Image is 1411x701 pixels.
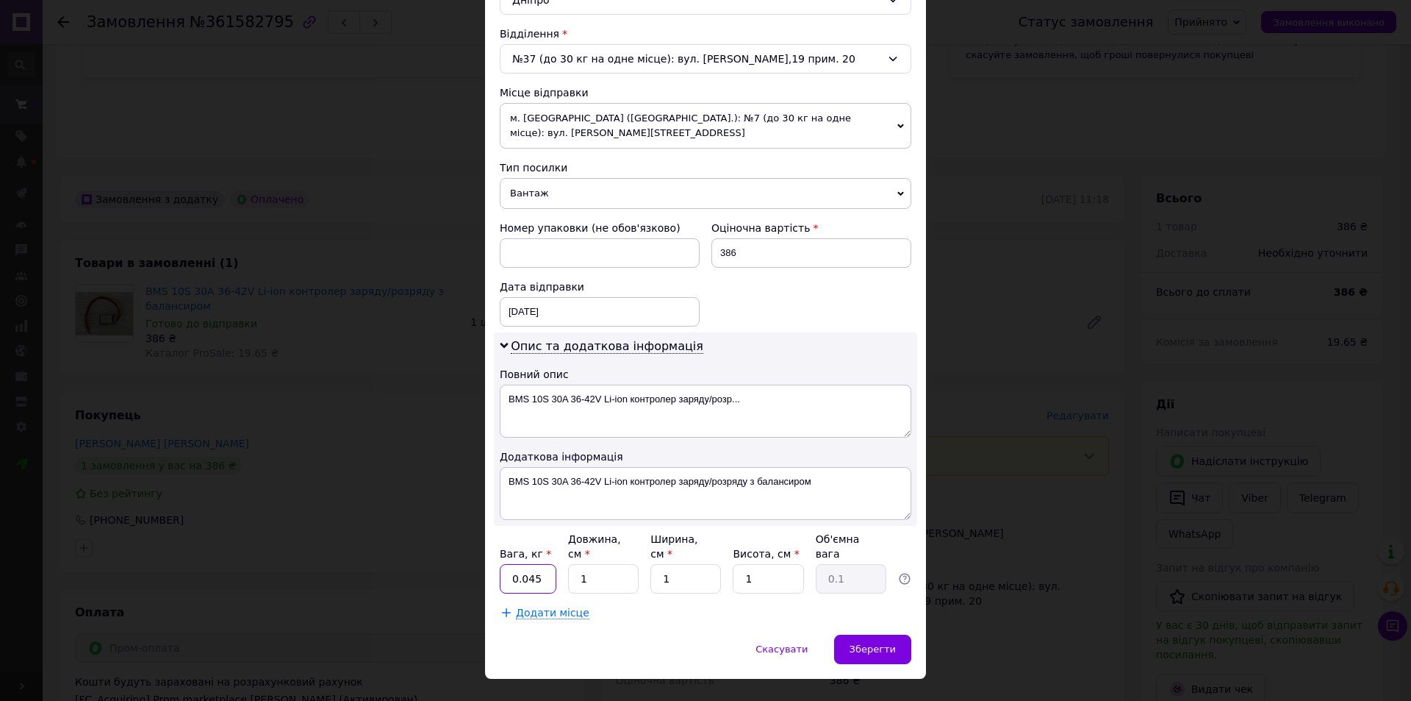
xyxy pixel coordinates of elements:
[500,367,911,382] div: Повний опис
[516,607,589,619] span: Додати місце
[500,44,911,74] div: №37 (до 30 кг на одне місце): вул. [PERSON_NAME],19 прим. 20
[500,449,911,464] div: Додаткова інформація
[500,280,700,294] div: Дата відправки
[733,548,799,560] label: Висота, см
[500,467,911,520] textarea: BMS 10S 30A 36-42V Li-ion контролер заряду/розряду з балансиром
[500,26,911,41] div: Відділення
[511,339,703,354] span: Опис та додаткова інформація
[500,87,589,99] span: Місце відправки
[500,103,911,149] span: м. [GEOGRAPHIC_DATA] ([GEOGRAPHIC_DATA].): №7 (до 30 кг на одне місце): вул. [PERSON_NAME][STREET...
[816,532,886,561] div: Об'ємна вага
[850,644,896,655] span: Зберегти
[711,221,911,235] div: Оціночна вартість
[500,162,567,174] span: Тип посилки
[650,533,697,560] label: Ширина, см
[500,178,911,209] span: Вантаж
[755,644,808,655] span: Скасувати
[500,548,551,560] label: Вага, кг
[500,221,700,235] div: Номер упаковки (не обов'язково)
[568,533,621,560] label: Довжина, см
[500,385,911,438] textarea: BMS 10S 30A 36-42V Li-ion контролер заряду/розр...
